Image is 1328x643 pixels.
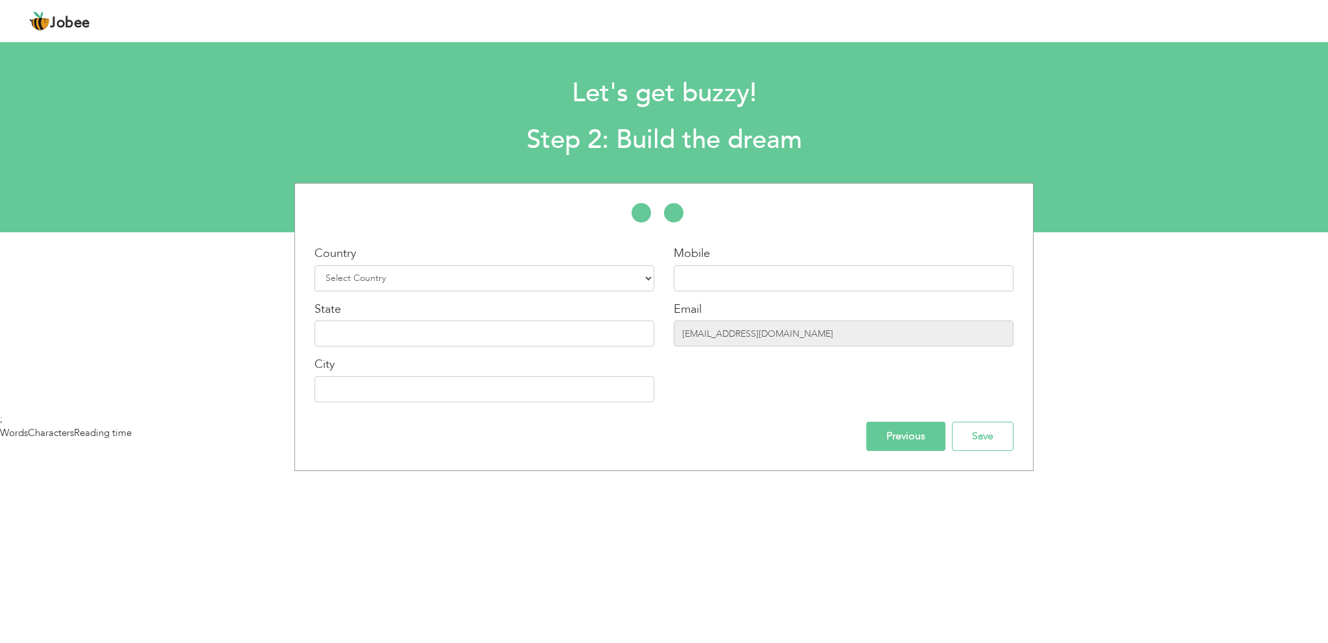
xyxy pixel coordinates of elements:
h1: Let's get buzzy! [176,77,1152,110]
label: State [314,301,341,318]
span: Reading time [74,426,132,439]
label: Mobile [674,245,710,262]
input: Previous [866,422,945,451]
img: jobee.io [29,11,50,32]
span: Jobee [50,16,90,30]
input: Save [952,422,1014,451]
label: City [314,356,335,373]
label: Email [674,301,702,318]
h2: Step 2: Build the dream [176,123,1152,157]
span: Characters [28,426,74,439]
label: Country [314,245,356,262]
